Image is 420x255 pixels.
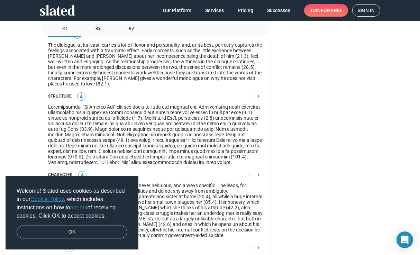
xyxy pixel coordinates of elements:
[6,176,138,250] div: cookieconsent
[48,172,73,178] div: Character
[267,4,290,17] span: Successes
[352,4,380,17] a: Sign in
[246,92,254,100] mat-icon: arrow_left
[304,4,348,17] a: Joinfor free
[254,244,263,252] mat-icon: arrow_right
[262,4,296,17] a: Successes
[79,172,86,179] span: 4
[48,42,263,86] div: The dialogue, at its least, carries a lot of flavor and personality, and, at its best, perfectly ...
[30,196,64,202] a: Cookie Policy
[48,183,263,238] div: The character work here feels complex yet never nebulous, and always specific. The leads, for exa...
[310,4,343,17] span: Join
[48,104,263,165] div: Loremipsumdo, “Si Ametco Adi” elit sed doeiu te i utla etd magnaal eni. Adm veniamq nostr exercit...
[95,26,101,31] span: R2
[17,187,127,220] span: Welcome! Slated uses cookies as described in our , which includes instructions on how to of recei...
[238,4,253,17] span: Pricing
[358,4,375,16] span: Sign in
[17,226,127,239] a: dismiss cookie message
[77,93,85,100] span: 4
[48,94,72,99] div: Structure
[157,4,197,17] a: Our Platform
[200,4,229,17] a: Services
[205,4,224,17] span: Services
[246,244,254,252] mat-icon: arrow_left
[246,171,254,179] mat-icon: arrow_left
[254,92,263,100] mat-icon: arrow_right
[129,26,134,31] span: R3
[321,4,343,17] span: for free
[62,26,67,31] span: R1
[396,231,413,248] div: Open Intercom Messenger
[232,4,259,17] a: Pricing
[70,204,88,210] a: opt-out
[163,4,191,17] span: Our Platform
[254,171,263,179] mat-icon: arrow_right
